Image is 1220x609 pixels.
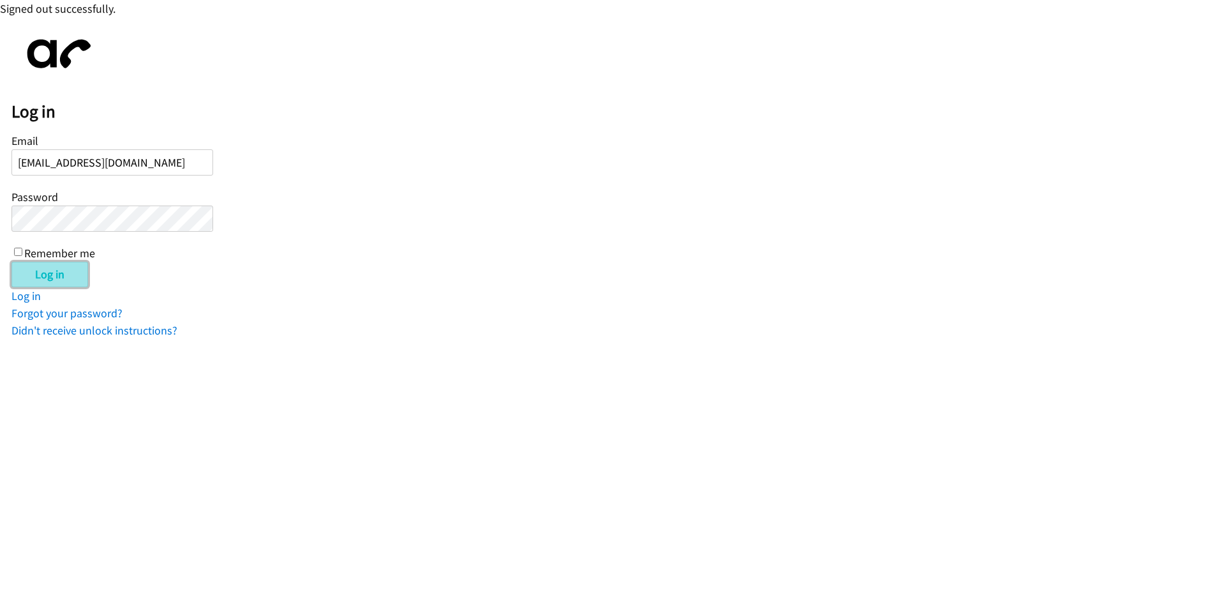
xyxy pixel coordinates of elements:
a: Forgot your password? [11,306,123,320]
label: Email [11,133,38,148]
input: Log in [11,262,88,287]
a: Log in [11,289,41,303]
h2: Log in [11,101,1220,123]
label: Password [11,190,58,204]
img: aphone-8a226864a2ddd6a5e75d1ebefc011f4aa8f32683c2d82f3fb0802fe031f96514.svg [11,29,101,79]
a: Didn't receive unlock instructions? [11,323,177,338]
label: Remember me [24,246,95,260]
